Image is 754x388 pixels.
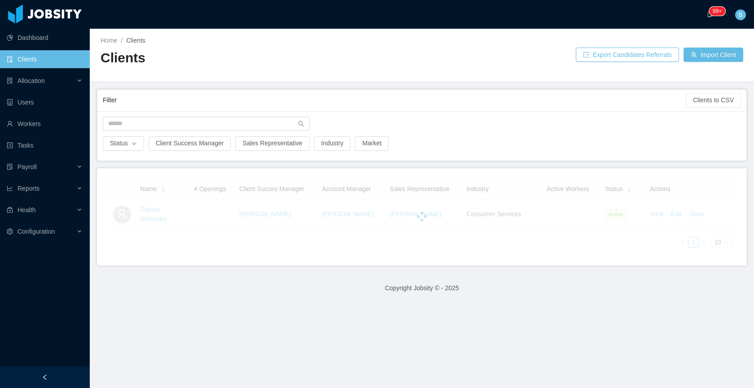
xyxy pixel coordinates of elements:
[7,136,83,154] a: icon: profileTasks
[18,77,45,84] span: Allocation
[18,163,37,170] span: Payroll
[7,164,13,170] i: icon: file-protect
[7,207,13,213] i: icon: medicine-box
[298,121,304,127] i: icon: search
[7,50,83,68] a: icon: auditClients
[686,93,741,108] button: Clients to CSV
[103,136,144,151] button: Statusicon: down
[235,136,309,151] button: Sales Representative
[90,273,754,304] footer: Copyright Jobsity © - 2025
[101,37,117,44] a: Home
[7,78,13,84] i: icon: solution
[738,9,742,20] span: B
[7,29,83,47] a: icon: pie-chartDashboard
[576,48,679,62] button: icon: exportExport Candidates Referrals
[101,49,422,67] h2: Clients
[18,206,35,214] span: Health
[149,136,231,151] button: Client Success Manager
[355,136,389,151] button: Market
[684,48,743,62] button: icon: usergroup-addImport Client
[18,185,39,192] span: Reports
[103,92,686,109] div: Filter
[121,37,123,44] span: /
[706,11,713,17] i: icon: bell
[709,7,725,16] sup: 245
[7,228,13,235] i: icon: setting
[314,136,351,151] button: Industry
[7,185,13,192] i: icon: line-chart
[18,228,55,235] span: Configuration
[126,37,145,44] span: Clients
[7,93,83,111] a: icon: robotUsers
[7,115,83,133] a: icon: userWorkers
